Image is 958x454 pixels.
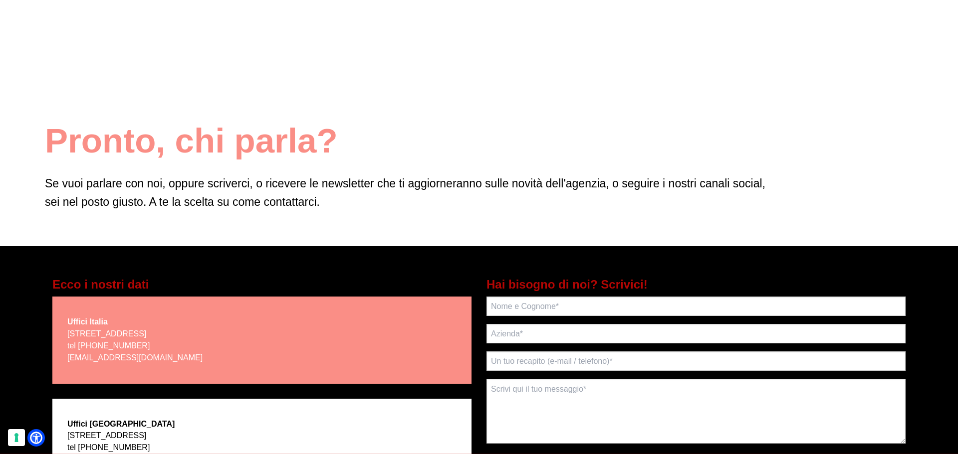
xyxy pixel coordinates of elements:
[67,317,108,326] strong: Uffici Italia
[67,328,203,364] p: [STREET_ADDRESS] tel [PHONE_NUMBER]
[52,276,472,293] h5: Ecco i nostri dati
[8,429,25,446] button: Le tue preferenze relative al consenso per le tecnologie di tracciamento
[45,174,913,211] p: Se vuoi parlare con noi, oppure scriverci, o ricevere le newsletter che ti aggiorneranno sulle no...
[67,353,203,362] a: [EMAIL_ADDRESS][DOMAIN_NAME]
[486,297,906,316] input: Nome e Cognome*
[30,432,42,444] a: Open Accessibility Menu
[486,276,906,293] h5: Hai bisogno di noi? Scrivici!
[67,420,175,428] strong: Uffici [GEOGRAPHIC_DATA]
[45,120,913,162] h1: Pronto, chi parla?
[486,324,906,343] input: Azienda*
[486,351,906,371] input: Un tuo recapito (e-mail / telefono)*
